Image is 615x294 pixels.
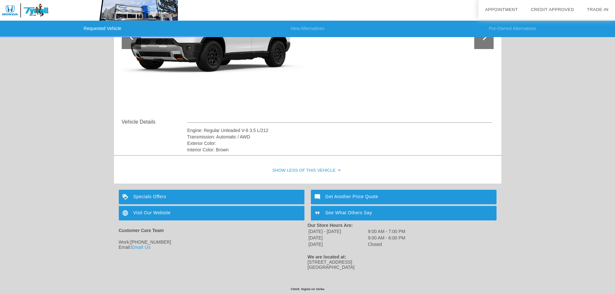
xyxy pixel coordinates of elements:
a: Specials Offers [119,190,304,204]
img: ic_language_white_24dp_2x.png [119,206,133,220]
a: Credit Approved [531,7,574,12]
td: 9:00 AM - 6:00 PM [368,235,406,241]
a: Get Another Price Quote [311,190,497,204]
td: [DATE] [308,241,367,247]
div: [STREET_ADDRESS] [GEOGRAPHIC_DATA] [308,259,497,270]
div: Show Less of this Vehicle [114,158,501,184]
a: Visit Our Website [119,206,304,220]
a: Trade-In [587,7,609,12]
li: Pre-Owned Alternatives [410,21,615,37]
div: Work: [119,239,308,245]
div: Email: [119,245,308,250]
a: Appointment [485,7,518,12]
strong: We are located at: [308,254,346,259]
img: ic_loyalty_white_24dp_2x.png [119,190,133,204]
td: [DATE] [308,235,367,241]
a: Email Us [131,245,150,250]
div: Interior Color: Brown [187,147,492,153]
img: ic_mode_comment_white_24dp_2x.png [311,190,325,204]
td: 9:00 AM - 7:00 PM [368,228,406,234]
strong: Our Store Hours Are: [308,223,353,228]
strong: Customer Care Team [119,228,164,233]
a: See What Others Say [311,206,497,220]
img: ic_format_quote_white_24dp_2x.png [311,206,325,220]
div: Engine: Regular Unleaded V-6 3.5 L/212 [187,127,492,134]
li: New Alternatives [205,21,410,37]
div: Vehicle Details [122,118,187,126]
div: Exterior Color: [187,140,492,147]
div: Transmission: Automatic / AWD [187,134,492,140]
td: [DATE] - [DATE] [308,228,367,234]
gu-sc-dial: Click to Connect 3073168477 [130,239,171,245]
td: Closed [368,241,406,247]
